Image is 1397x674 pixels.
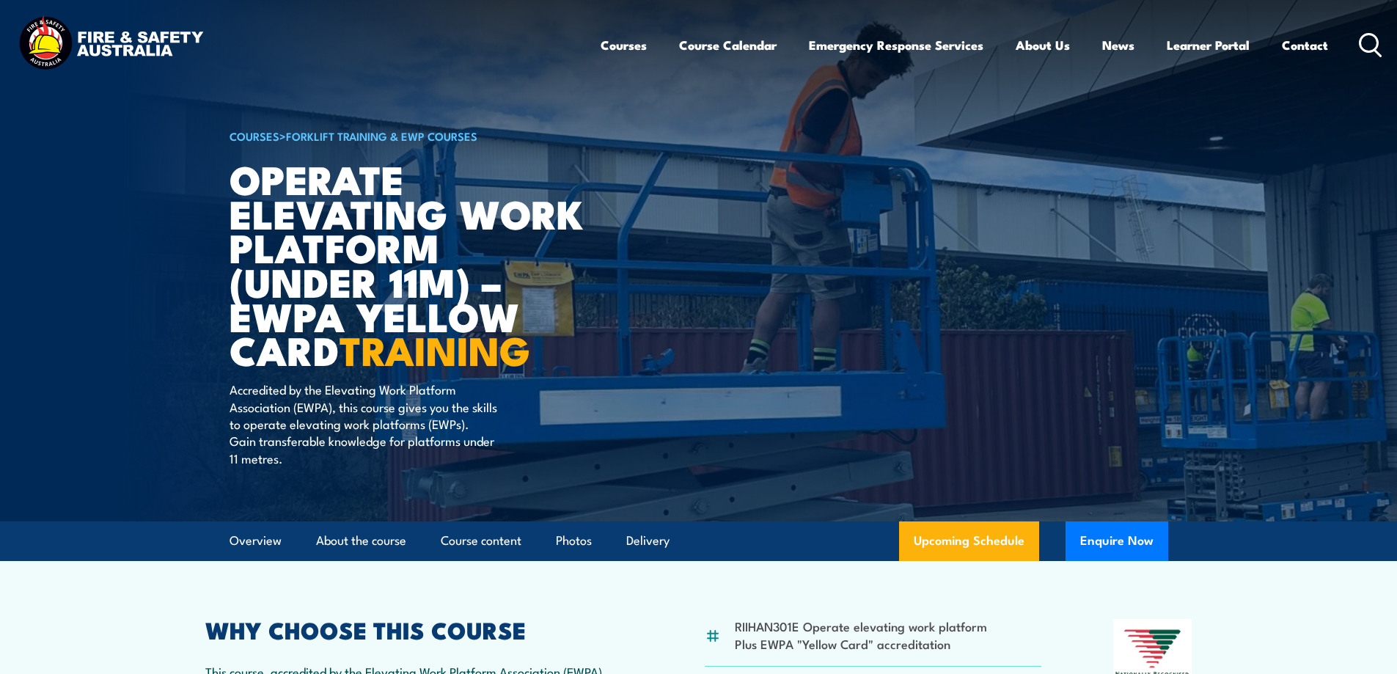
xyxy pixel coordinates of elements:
[735,618,987,634] li: RIIHAN301E Operate elevating work platform
[230,381,497,466] p: Accredited by the Elevating Work Platform Association (EWPA), this course gives you the skills to...
[230,127,592,144] h6: >
[205,619,634,640] h2: WHY CHOOSE THIS COURSE
[1066,521,1168,561] button: Enquire Now
[1016,26,1070,65] a: About Us
[679,26,777,65] a: Course Calendar
[1282,26,1328,65] a: Contact
[899,521,1039,561] a: Upcoming Schedule
[286,128,477,144] a: Forklift Training & EWP Courses
[230,161,592,367] h1: Operate Elevating Work Platform (under 11m) – EWPA Yellow Card
[230,521,282,560] a: Overview
[809,26,983,65] a: Emergency Response Services
[601,26,647,65] a: Courses
[626,521,670,560] a: Delivery
[735,635,987,652] li: Plus EWPA "Yellow Card" accreditation
[1167,26,1250,65] a: Learner Portal
[441,521,521,560] a: Course content
[230,128,279,144] a: COURSES
[556,521,592,560] a: Photos
[340,318,530,379] strong: TRAINING
[316,521,406,560] a: About the course
[1102,26,1134,65] a: News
